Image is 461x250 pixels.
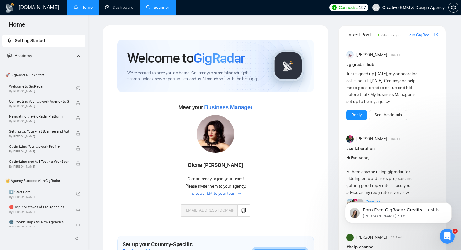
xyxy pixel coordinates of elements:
[9,104,69,108] span: By [PERSON_NAME]
[76,192,80,196] span: check-circle
[15,38,45,43] span: Getting Started
[185,184,246,189] span: Please invite them to your agency.
[204,104,252,110] span: Business Manager
[346,155,420,196] div: Hi Everyone, Is there anyone using gigradar for bidding on wordpress projects and getting good re...
[391,235,402,240] span: 12:12 AM
[336,189,461,233] iframe: Intercom notifications сообщение
[352,112,362,119] a: Reply
[105,5,134,10] a: dashboardDashboard
[76,86,80,90] span: check-circle
[346,61,438,68] h1: # gigradar-hub
[3,69,85,81] span: 🚀 GigRadar Quick Start
[9,158,69,165] span: Optimizing and A/B Testing Your Scanner for Better Results
[7,53,12,58] span: fund-projection-screen
[346,110,367,120] button: Reply
[346,135,354,143] img: Attinder Singh
[440,229,455,244] iframe: Intercom live chat
[9,143,69,150] span: Optimizing Your Upwork Profile
[178,104,252,111] span: Meet your
[9,113,69,120] span: Navigating the GigRadar Platform
[346,71,420,105] div: Just signed up [DATE], my onboarding call is not till [DATE]. Can anyone help me to get started t...
[434,32,438,38] a: export
[3,174,85,187] span: 👑 Agency Success with GigRadar
[449,5,458,10] span: setting
[241,208,246,213] span: copy
[9,210,69,214] span: By [PERSON_NAME]
[4,20,30,33] span: Home
[448,5,458,10] a: setting
[197,115,234,153] img: 1687085466861-263.jpg
[76,222,80,226] span: lock
[434,32,438,37] span: export
[9,165,69,168] span: By [PERSON_NAME]
[9,150,69,153] span: By [PERSON_NAME]
[339,4,358,11] span: Connects:
[9,128,69,135] span: Setting Up Your First Scanner and Auto-Bidder
[381,33,401,37] span: 6 hours ago
[9,187,76,201] a: 1️⃣ Start HereBy[PERSON_NAME]
[359,4,366,11] span: 197
[9,225,69,229] span: By [PERSON_NAME]
[76,116,80,120] span: lock
[9,98,69,104] span: Connecting Your Upwork Agency to GigRadar
[181,160,250,171] div: Olena [PERSON_NAME]
[356,136,387,142] span: [PERSON_NAME]
[374,5,378,10] span: user
[356,234,387,241] span: [PERSON_NAME]
[127,70,262,82] span: We're excited to have you on board. Get ready to streamline your job search, unlock new opportuni...
[356,51,387,58] span: [PERSON_NAME]
[9,204,69,210] span: ⛔ Top 3 Mistakes of Pro Agencies
[346,31,376,39] span: Latest Posts from the GigRadar Community
[7,38,12,43] span: rocket
[189,191,242,197] a: Invite our BM to your team →
[74,5,93,10] a: homeHome
[193,50,245,66] span: GigRadar
[2,35,85,47] li: Getting Started
[15,53,32,58] span: Academy
[127,50,245,66] h1: Welcome to
[188,176,243,182] span: Olena is ready to join your team!
[407,32,433,39] a: Join GigRadar Slack Community
[9,81,76,95] a: Welcome to GigRadarBy[PERSON_NAME]
[76,146,80,151] span: lock
[346,234,354,241] img: Ivan Dela Rama
[7,53,32,58] span: Academy
[5,3,15,13] img: logo
[9,219,69,225] span: 🌚 Rookie Traps for New Agencies
[391,136,400,142] span: [DATE]
[332,5,337,10] img: upwork-logo.png
[76,101,80,105] span: lock
[9,120,69,123] span: By [PERSON_NAME]
[391,52,400,58] span: [DATE]
[273,50,304,82] img: gigradar-logo.png
[448,3,458,13] button: setting
[9,135,69,138] span: By [PERSON_NAME]
[76,207,80,211] span: lock
[346,51,354,59] img: Anisuzzaman Khan
[453,229,458,234] span: 1
[374,112,402,119] a: See the details
[369,110,407,120] button: See the details
[76,161,80,166] span: lock
[237,204,250,217] button: copy
[76,131,80,136] span: lock
[346,145,438,152] h1: # collaboration
[146,5,169,10] a: searchScanner
[75,235,81,242] span: double-left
